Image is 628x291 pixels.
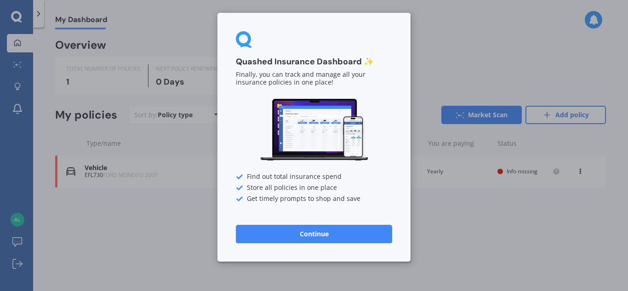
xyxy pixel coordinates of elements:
[236,195,392,203] div: Get timely prompts to shop and save
[236,184,392,192] div: Store all policies in one place
[236,225,392,243] button: Continue
[236,71,392,86] p: Finally, you can track and manage all your insurance policies in one place!
[259,97,369,162] img: Dashboard
[236,57,392,67] h3: Quashed Insurance Dashboard ✨
[236,173,392,181] div: Find out total insurance spend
